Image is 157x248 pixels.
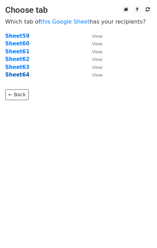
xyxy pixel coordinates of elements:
small: View [92,65,102,70]
a: Sheet62 [5,56,30,62]
a: this Google Sheet [40,18,90,25]
small: View [92,34,102,39]
a: View [85,48,102,55]
a: View [85,56,102,62]
a: Sheet61 [5,48,30,55]
a: View [85,72,102,78]
a: Sheet64 [5,72,30,78]
h3: Choose tab [5,5,152,15]
small: View [92,49,102,54]
a: View [85,64,102,70]
a: Sheet59 [5,33,30,39]
small: View [92,41,102,46]
iframe: Chat Widget [122,215,157,248]
a: Sheet60 [5,41,30,47]
small: View [92,72,102,78]
a: Sheet63 [5,64,30,70]
p: Which tab of has your recipients? [5,18,152,25]
a: View [85,41,102,47]
a: ← Back [5,89,29,100]
small: View [92,57,102,62]
a: View [85,33,102,39]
